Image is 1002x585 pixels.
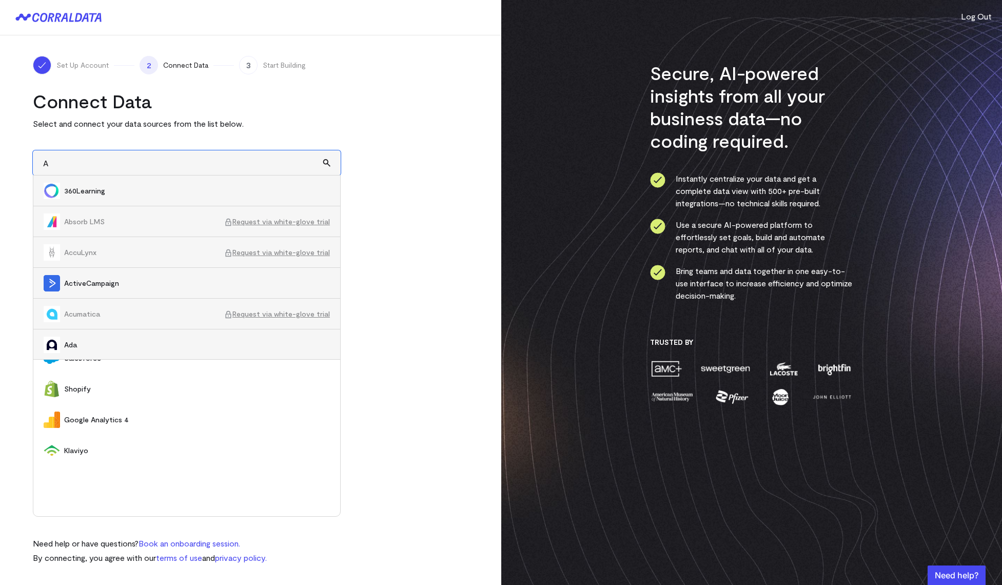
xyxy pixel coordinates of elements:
span: AccuLynx [64,247,224,258]
img: Ada [44,337,60,353]
span: 360Learning [64,186,330,196]
span: Request via white-glove trial [224,247,330,258]
span: Request via white-glove trial [224,217,330,227]
img: Absorb LMS [44,213,60,230]
span: Start Building [263,60,306,70]
span: Absorb LMS [64,217,224,227]
li: Instantly centralize your data and get a complete data view with 500+ pre-built integrations—no t... [650,172,853,209]
img: moon-juice-c312e729.png [770,388,791,406]
img: AccuLynx [44,244,60,261]
a: terms of use [156,553,202,562]
span: Google Analytics 4 [64,415,330,425]
img: amc-0b11a8f1.png [650,360,683,378]
button: Log Out [961,10,992,23]
img: pfizer-e137f5fc.png [715,388,750,406]
span: Shopify [64,384,330,394]
input: Search and add data sources [33,150,341,175]
span: Connect Data [163,60,208,70]
img: ico-check-white-5ff98cb1.svg [37,60,47,70]
img: ActiveCampaign [44,275,60,291]
a: Book an onboarding session. [139,538,240,548]
img: ico-check-circle-4b19435c.svg [650,265,665,280]
img: ico-check-circle-4b19435c.svg [650,172,665,188]
span: ActiveCampaign [64,278,330,288]
li: Use a secure AI-powered platform to effortlessly set goals, build and automate reports, and chat ... [650,219,853,256]
img: 360Learning [44,183,60,199]
img: Acumatica [44,306,60,322]
h2: Connect Data [33,90,341,112]
p: Need help or have questions? [33,537,267,550]
h3: Trusted By [650,338,853,347]
a: privacy policy. [215,553,267,562]
span: 2 [140,56,158,74]
span: Request via white-glove trial [224,309,330,319]
img: john-elliott-25751c40.png [811,388,853,406]
img: ico-lock-cf4a91f8.svg [224,249,232,257]
img: ico-lock-cf4a91f8.svg [224,218,232,226]
span: Ada [64,340,330,350]
p: Select and connect your data sources from the list below. [33,118,341,130]
h3: Secure, AI-powered insights from all your business data—no coding required. [650,62,853,152]
li: Bring teams and data together in one easy-to-use interface to increase efficiency and optimize de... [650,265,853,302]
img: brightfin-a251e171.png [816,360,853,378]
span: 3 [239,56,258,74]
img: Klaviyo [44,442,60,459]
img: amnh-5afada46.png [650,388,694,406]
img: lacoste-7a6b0538.png [769,360,799,378]
img: Google Analytics 4 [44,412,60,428]
span: Klaviyo [64,445,330,456]
img: ico-check-circle-4b19435c.svg [650,219,665,234]
img: sweetgreen-1d1fb32c.png [700,360,751,378]
img: ico-lock-cf4a91f8.svg [224,310,232,319]
img: Shopify [44,381,60,397]
span: Acumatica [64,309,224,319]
p: By connecting, you agree with our and [33,552,267,564]
span: Set Up Account [56,60,109,70]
